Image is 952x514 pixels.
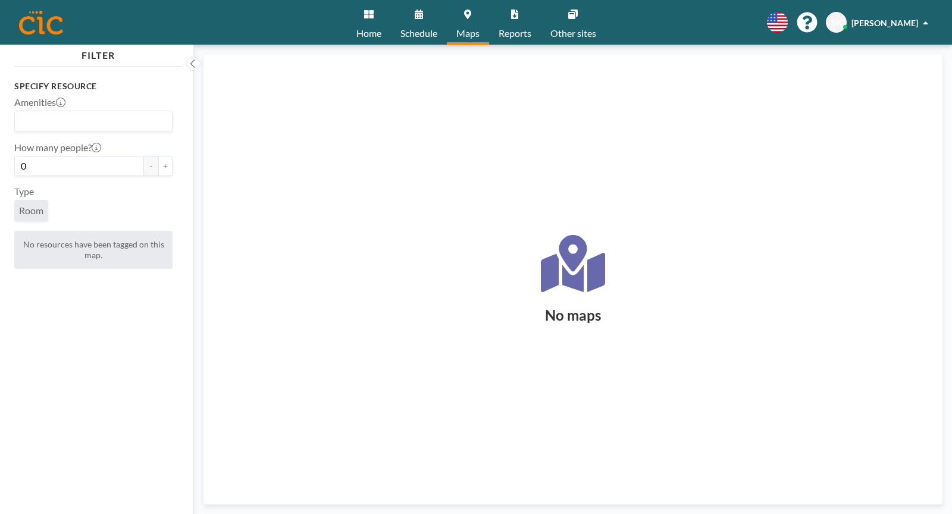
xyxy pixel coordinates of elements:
[16,114,165,129] input: Search for option
[14,231,173,269] div: No resources have been tagged on this map.
[19,205,43,217] span: Room
[831,17,842,28] span: SK
[14,81,173,92] h3: Specify resource
[14,45,182,61] h4: FILTER
[15,111,172,131] div: Search for option
[14,142,101,153] label: How many people?
[545,306,601,324] h2: No maps
[14,186,34,198] label: Type
[158,156,173,176] button: +
[400,29,437,38] span: Schedule
[144,156,158,176] button: -
[356,29,381,38] span: Home
[14,96,65,108] label: Amenities
[456,29,480,38] span: Maps
[851,18,918,28] span: [PERSON_NAME]
[19,11,63,35] img: organization-logo
[499,29,531,38] span: Reports
[550,29,596,38] span: Other sites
